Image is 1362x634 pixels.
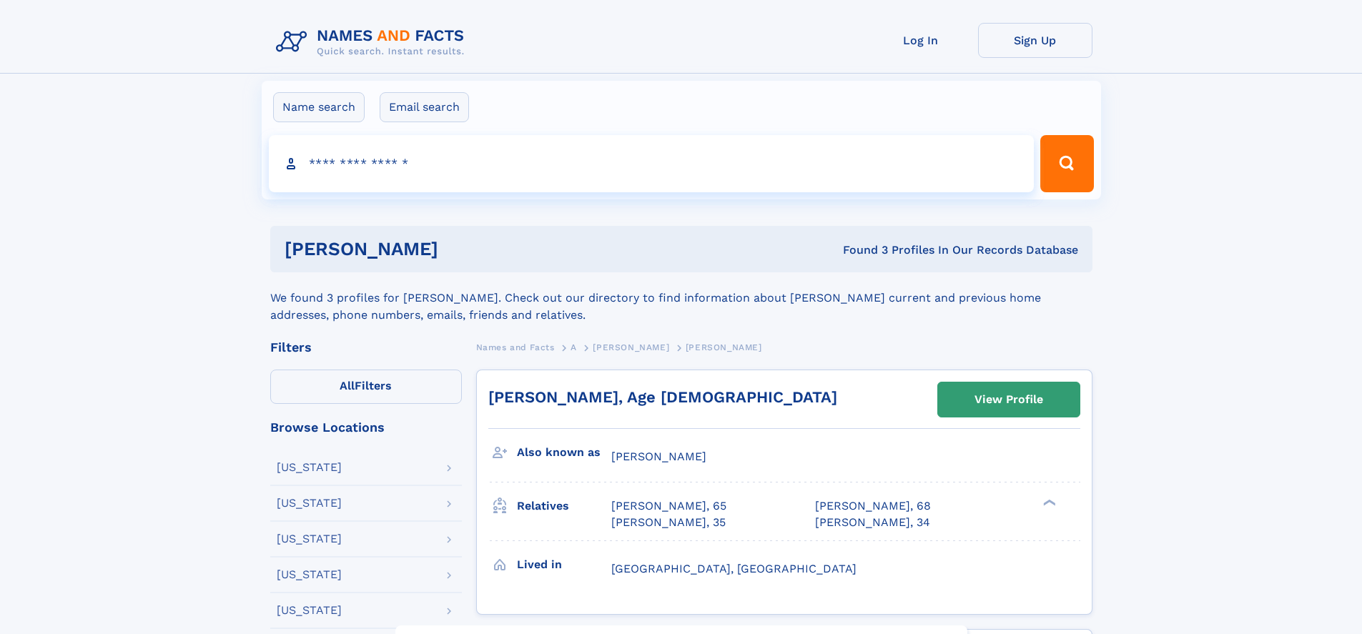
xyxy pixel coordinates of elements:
[611,562,857,575] span: [GEOGRAPHIC_DATA], [GEOGRAPHIC_DATA]
[277,497,342,509] div: [US_STATE]
[270,272,1092,324] div: We found 3 profiles for [PERSON_NAME]. Check out our directory to find information about [PERSON_...
[517,553,611,577] h3: Lived in
[273,92,365,122] label: Name search
[571,342,577,352] span: A
[488,388,837,406] a: [PERSON_NAME], Age [DEMOGRAPHIC_DATA]
[1040,135,1093,192] button: Search Button
[270,421,462,434] div: Browse Locations
[593,342,669,352] span: [PERSON_NAME]
[277,533,342,545] div: [US_STATE]
[815,498,931,514] a: [PERSON_NAME], 68
[686,342,762,352] span: [PERSON_NAME]
[1040,498,1057,507] div: ❯
[340,379,355,392] span: All
[864,23,978,58] a: Log In
[611,515,726,530] a: [PERSON_NAME], 35
[270,370,462,404] label: Filters
[641,242,1078,258] div: Found 3 Profiles In Our Records Database
[269,135,1035,192] input: search input
[380,92,469,122] label: Email search
[593,338,669,356] a: [PERSON_NAME]
[285,240,641,258] h1: [PERSON_NAME]
[277,569,342,580] div: [US_STATE]
[611,450,706,463] span: [PERSON_NAME]
[277,605,342,616] div: [US_STATE]
[815,515,930,530] a: [PERSON_NAME], 34
[938,382,1080,417] a: View Profile
[974,383,1043,416] div: View Profile
[476,338,555,356] a: Names and Facts
[611,498,726,514] a: [PERSON_NAME], 65
[517,440,611,465] h3: Also known as
[277,462,342,473] div: [US_STATE]
[270,23,476,61] img: Logo Names and Facts
[978,23,1092,58] a: Sign Up
[517,494,611,518] h3: Relatives
[571,338,577,356] a: A
[270,341,462,354] div: Filters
